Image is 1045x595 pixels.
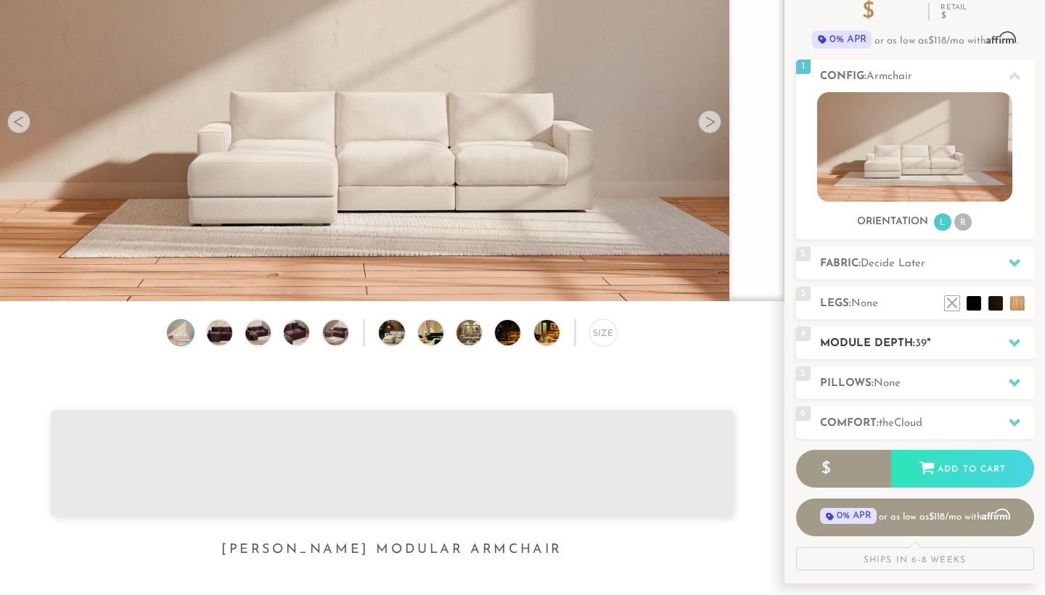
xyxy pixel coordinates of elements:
[418,320,463,345] img: DreamSofa Modular Sofa & Sectional Video Presentation 2
[915,338,927,349] span: 39
[894,418,922,429] span: Cloud
[589,319,616,346] div: Size
[983,530,1034,584] iframe: Chat
[820,255,1034,272] h2: Fabric:
[941,12,967,20] em: $
[243,320,274,345] img: Landon Modular Armchair no legs 3
[320,320,351,345] img: Landon Modular Armchair no legs 5
[934,213,951,231] li: L
[820,295,1034,312] h2: Legs:
[862,1,917,23] p: $
[820,508,876,525] span: 0% APR
[165,320,196,345] img: Landon Modular Armchair no legs 1
[812,30,872,49] span: 0% APR
[456,320,501,345] img: DreamSofa Modular Sofa & Sectional Video Presentation 3
[857,216,928,229] h3: Orientation
[495,320,540,345] img: DreamSofa Modular Sofa & Sectional Video Presentation 4
[282,320,312,345] img: Landon Modular Armchair no legs 4
[820,415,1034,432] h2: Comfort:
[796,287,811,301] span: 3
[796,327,811,341] span: 4
[928,36,946,46] span: $118
[874,378,901,389] span: None
[817,92,1012,202] img: landon-sofa-no_legs-no_pillows-1.jpg
[796,59,811,74] span: 1
[954,213,972,231] li: R
[820,68,1034,85] h2: Config:
[861,258,925,269] span: Decide Later
[796,247,811,261] span: 2
[379,320,424,345] img: DreamSofa Modular Sofa & Sectional Video Presentation 1
[866,71,912,82] span: Armchair
[796,498,1034,536] a: 0% APR or as low as $118/mo with Affirm - Learn more about Affirm Financing (opens in modal)
[534,320,579,345] img: DreamSofa Modular Sofa & Sectional Video Presentation 5
[796,366,811,381] span: 5
[204,320,234,345] img: Landon Modular Armchair no legs 2
[820,335,1034,352] h2: Module Depth: "
[796,30,1034,49] p: or as low as /mo with .
[796,406,811,421] span: 6
[982,509,1009,520] span: Affirm
[796,547,1034,570] div: Ships in 6-8 Weeks
[879,418,894,429] span: the
[986,32,1017,44] span: Affirm
[820,375,1034,392] h2: Pillows:
[940,4,967,20] p: Retail
[891,450,1034,489] div: Add to Cart
[851,298,878,309] span: None
[929,512,945,522] span: $118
